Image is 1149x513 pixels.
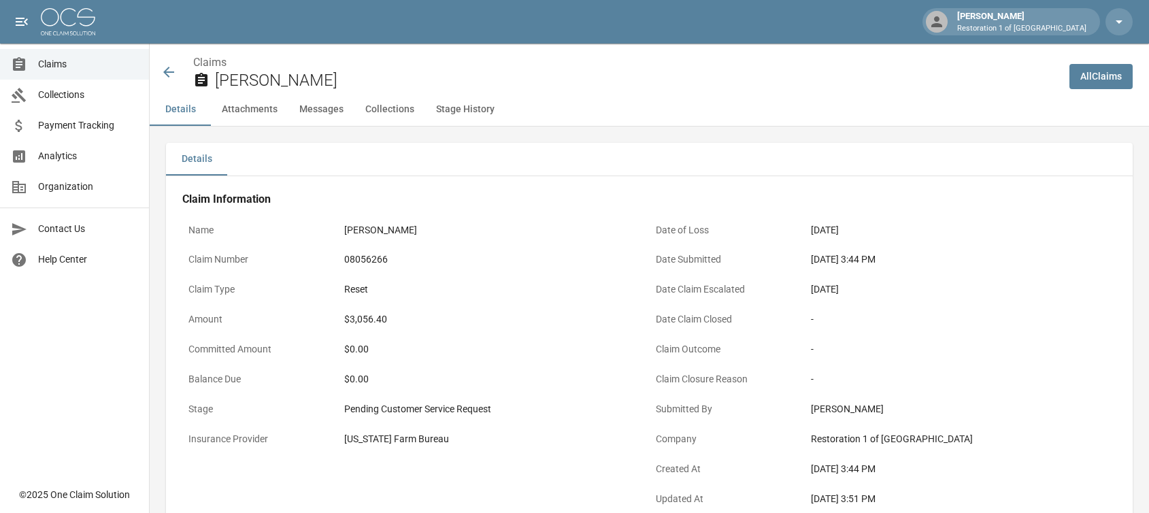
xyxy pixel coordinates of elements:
[215,71,1059,90] h2: [PERSON_NAME]
[811,312,1110,327] div: -
[182,366,338,393] p: Balance Due
[650,246,805,273] p: Date Submitted
[811,342,1110,357] div: -
[811,282,1110,297] div: [DATE]
[211,93,288,126] button: Attachments
[182,217,338,244] p: Name
[811,432,1110,446] div: Restoration 1 of [GEOGRAPHIC_DATA]
[1069,64,1133,89] a: AllClaims
[288,93,354,126] button: Messages
[38,222,138,236] span: Contact Us
[650,276,805,303] p: Date Claim Escalated
[344,282,644,297] div: Reset
[344,432,644,446] div: [US_STATE] Farm Bureau
[650,336,805,363] p: Claim Outcome
[811,492,1110,506] div: [DATE] 3:51 PM
[193,56,227,69] a: Claims
[38,88,138,102] span: Collections
[38,149,138,163] span: Analytics
[193,54,1059,71] nav: breadcrumb
[38,57,138,71] span: Claims
[650,396,805,423] p: Submitted By
[41,8,95,35] img: ocs-logo-white-transparent.png
[182,336,338,363] p: Committed Amount
[957,23,1086,35] p: Restoration 1 of [GEOGRAPHIC_DATA]
[650,486,805,512] p: Updated At
[344,312,644,327] div: $3,056.40
[38,252,138,267] span: Help Center
[182,276,338,303] p: Claim Type
[650,217,805,244] p: Date of Loss
[811,402,1110,416] div: [PERSON_NAME]
[182,246,338,273] p: Claim Number
[344,252,644,267] div: 08056266
[166,143,1133,176] div: details tabs
[19,488,130,501] div: © 2025 One Claim Solution
[650,426,805,452] p: Company
[344,402,644,416] div: Pending Customer Service Request
[952,10,1092,34] div: [PERSON_NAME]
[38,180,138,194] span: Organization
[650,306,805,333] p: Date Claim Closed
[650,366,805,393] p: Claim Closure Reason
[150,93,211,126] button: Details
[150,93,1149,126] div: anchor tabs
[811,462,1110,476] div: [DATE] 3:44 PM
[344,342,644,357] div: $0.00
[354,93,425,126] button: Collections
[650,456,805,482] p: Created At
[182,426,338,452] p: Insurance Provider
[182,306,338,333] p: Amount
[811,223,1110,237] div: [DATE]
[344,223,644,237] div: [PERSON_NAME]
[425,93,505,126] button: Stage History
[344,372,644,386] div: $0.00
[8,8,35,35] button: open drawer
[811,372,1110,386] div: -
[166,143,227,176] button: Details
[811,252,1110,267] div: [DATE] 3:44 PM
[182,193,1116,206] h4: Claim Information
[182,396,338,423] p: Stage
[38,118,138,133] span: Payment Tracking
